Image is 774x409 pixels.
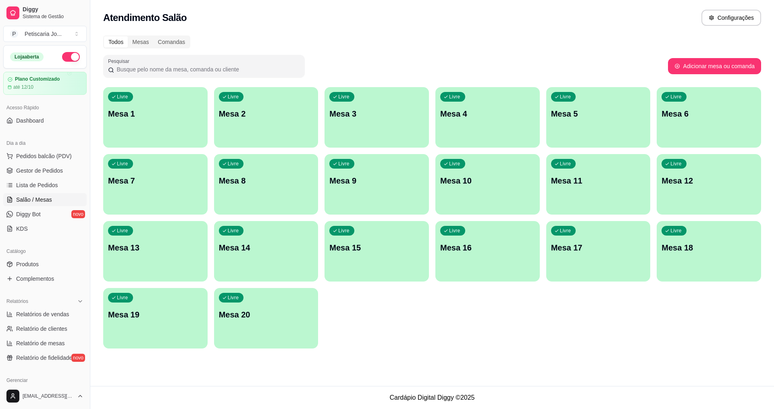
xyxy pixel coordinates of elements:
span: Produtos [16,260,39,268]
button: LivreMesa 12 [657,154,761,215]
p: Mesa 10 [440,175,535,186]
button: LivreMesa 8 [214,154,318,215]
button: LivreMesa 14 [214,221,318,282]
p: Mesa 14 [219,242,314,253]
span: Diggy [23,6,83,13]
p: Mesa 15 [329,242,424,253]
button: LivreMesa 1 [103,87,208,148]
button: LivreMesa 5 [546,87,651,148]
p: Mesa 17 [551,242,646,253]
div: Gerenciar [3,374,87,387]
span: P [10,30,18,38]
p: Livre [117,294,128,301]
span: Lista de Pedidos [16,181,58,189]
a: Lista de Pedidos [3,179,87,192]
div: Loja aberta [10,52,44,61]
p: Mesa 2 [219,108,314,119]
span: Relatórios de vendas [16,310,69,318]
p: Mesa 16 [440,242,535,253]
a: Relatório de clientes [3,322,87,335]
p: Livre [670,161,682,167]
span: [EMAIL_ADDRESS][DOMAIN_NAME] [23,393,74,399]
a: Relatório de fidelidadenovo [3,351,87,364]
div: Acesso Rápido [3,101,87,114]
p: Mesa 9 [329,175,424,186]
span: Complementos [16,275,54,283]
button: LivreMesa 4 [435,87,540,148]
p: Livre [117,161,128,167]
a: DiggySistema de Gestão [3,3,87,23]
button: Alterar Status [62,52,80,62]
button: LivreMesa 18 [657,221,761,282]
div: Catálogo [3,245,87,258]
span: KDS [16,225,28,233]
button: [EMAIL_ADDRESS][DOMAIN_NAME] [3,386,87,406]
button: LivreMesa 3 [325,87,429,148]
button: LivreMesa 11 [546,154,651,215]
p: Livre [670,227,682,234]
button: LivreMesa 6 [657,87,761,148]
a: Gestor de Pedidos [3,164,87,177]
p: Mesa 6 [662,108,756,119]
p: Livre [228,94,239,100]
a: Relatórios de vendas [3,308,87,321]
p: Mesa 18 [662,242,756,253]
span: Dashboard [16,117,44,125]
footer: Cardápio Digital Diggy © 2025 [90,386,774,409]
p: Livre [338,227,350,234]
div: Mesas [128,36,153,48]
p: Livre [560,94,571,100]
button: LivreMesa 10 [435,154,540,215]
p: Livre [228,227,239,234]
article: até 12/10 [13,84,33,90]
a: KDS [3,222,87,235]
button: LivreMesa 9 [325,154,429,215]
a: Complementos [3,272,87,285]
p: Livre [560,227,571,234]
span: Relatório de mesas [16,339,65,347]
button: LivreMesa 16 [435,221,540,282]
button: Adicionar mesa ou comanda [668,58,761,74]
div: Dia a dia [3,137,87,150]
button: LivreMesa 19 [103,288,208,348]
p: Mesa 8 [219,175,314,186]
div: Todos [104,36,128,48]
p: Mesa 19 [108,309,203,320]
p: Livre [117,227,128,234]
p: Livre [449,227,460,234]
div: Petiscaria Jo ... [25,30,62,38]
a: Dashboard [3,114,87,127]
div: Comandas [154,36,190,48]
p: Mesa 4 [440,108,535,119]
p: Livre [117,94,128,100]
button: LivreMesa 20 [214,288,318,348]
p: Mesa 11 [551,175,646,186]
p: Livre [560,161,571,167]
a: Plano Customizadoaté 12/10 [3,72,87,95]
button: LivreMesa 15 [325,221,429,282]
span: Relatório de clientes [16,325,67,333]
p: Livre [228,294,239,301]
p: Mesa 1 [108,108,203,119]
button: LivreMesa 13 [103,221,208,282]
article: Plano Customizado [15,76,60,82]
span: Relatório de fidelidade [16,354,72,362]
p: Mesa 20 [219,309,314,320]
p: Livre [228,161,239,167]
p: Mesa 13 [108,242,203,253]
p: Livre [670,94,682,100]
p: Livre [338,94,350,100]
p: Livre [449,94,460,100]
button: LivreMesa 2 [214,87,318,148]
input: Pesquisar [114,65,300,73]
label: Pesquisar [108,58,132,65]
p: Mesa 5 [551,108,646,119]
p: Mesa 7 [108,175,203,186]
span: Pedidos balcão (PDV) [16,152,72,160]
a: Diggy Botnovo [3,208,87,221]
button: LivreMesa 7 [103,154,208,215]
span: Sistema de Gestão [23,13,83,20]
button: Configurações [701,10,761,26]
span: Gestor de Pedidos [16,167,63,175]
p: Livre [449,161,460,167]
